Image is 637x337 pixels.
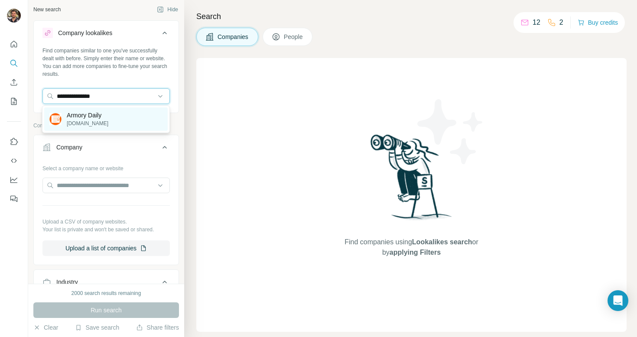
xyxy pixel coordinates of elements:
div: 2000 search results remaining [71,289,141,297]
button: My lists [7,94,21,109]
span: Companies [218,32,249,41]
img: Surfe Illustration - Stars [412,93,490,171]
p: Upload a CSV of company websites. [42,218,170,226]
p: Company information [33,122,179,130]
button: Upload a list of companies [42,240,170,256]
button: Clear [33,323,58,332]
p: Armory Daily [67,111,108,120]
img: Armory Daily [49,113,62,125]
div: Find companies similar to one you've successfully dealt with before. Simply enter their name or w... [42,47,170,78]
div: Select a company name or website [42,161,170,172]
h4: Search [196,10,627,23]
div: Industry [56,278,78,286]
div: New search [33,6,61,13]
p: [DOMAIN_NAME] [67,120,108,127]
p: 2 [559,17,563,28]
button: Buy credits [578,16,618,29]
div: Open Intercom Messenger [608,290,628,311]
button: Search [7,55,21,71]
img: Surfe Illustration - Woman searching with binoculars [367,132,457,229]
button: Use Surfe on LinkedIn [7,134,21,149]
button: Use Surfe API [7,153,21,168]
div: Company [56,143,82,152]
button: Hide [151,3,184,16]
img: Avatar [7,9,21,23]
span: applying Filters [390,249,441,256]
button: Feedback [7,191,21,207]
div: Company lookalikes [58,29,112,37]
span: People [284,32,304,41]
button: Share filters [136,323,179,332]
button: Save search [75,323,119,332]
span: Lookalikes search [412,238,472,246]
button: Industry [34,272,179,296]
p: Your list is private and won't be saved or shared. [42,226,170,233]
button: Company [34,137,179,161]
button: Quick start [7,36,21,52]
button: Company lookalikes [34,23,179,47]
button: Dashboard [7,172,21,188]
p: 12 [533,17,540,28]
span: Find companies using or by [342,237,481,258]
button: Enrich CSV [7,75,21,90]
